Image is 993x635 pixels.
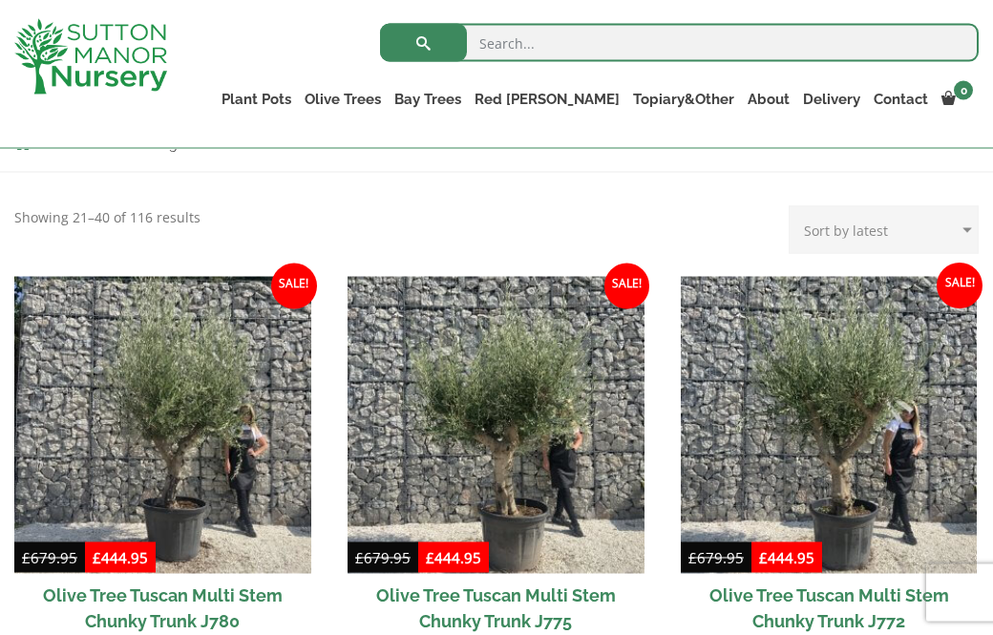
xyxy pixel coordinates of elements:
[380,24,979,62] input: Search...
[688,548,697,567] span: £
[426,548,481,567] bdi: 444.95
[298,86,388,113] a: Olive Trees
[688,548,744,567] bdi: 679.95
[14,277,311,574] img: Olive Tree Tuscan Multi Stem Chunky Trunk J780
[355,548,364,567] span: £
[867,86,935,113] a: Contact
[14,19,167,95] img: logo
[604,264,650,309] span: Sale!
[215,86,298,113] a: Plant Pots
[271,264,317,309] span: Sale!
[954,81,973,100] span: 0
[22,548,77,567] bdi: 679.95
[14,206,201,229] p: Showing 21–40 of 116 results
[388,86,468,113] a: Bay Trees
[935,86,979,113] a: 0
[937,264,982,309] span: Sale!
[93,548,101,567] span: £
[348,277,644,574] img: Olive Tree Tuscan Multi Stem Chunky Trunk J775
[741,86,796,113] a: About
[681,277,978,574] img: Olive Tree Tuscan Multi Stem Chunky Trunk J772
[22,548,31,567] span: £
[426,548,434,567] span: £
[759,548,814,567] bdi: 444.95
[626,86,741,113] a: Topiary&Other
[14,136,979,151] nav: Breadcrumbs
[355,548,411,567] bdi: 679.95
[468,86,626,113] a: Red [PERSON_NAME]
[796,86,867,113] a: Delivery
[789,206,979,254] select: Shop order
[93,548,148,567] bdi: 444.95
[759,548,768,567] span: £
